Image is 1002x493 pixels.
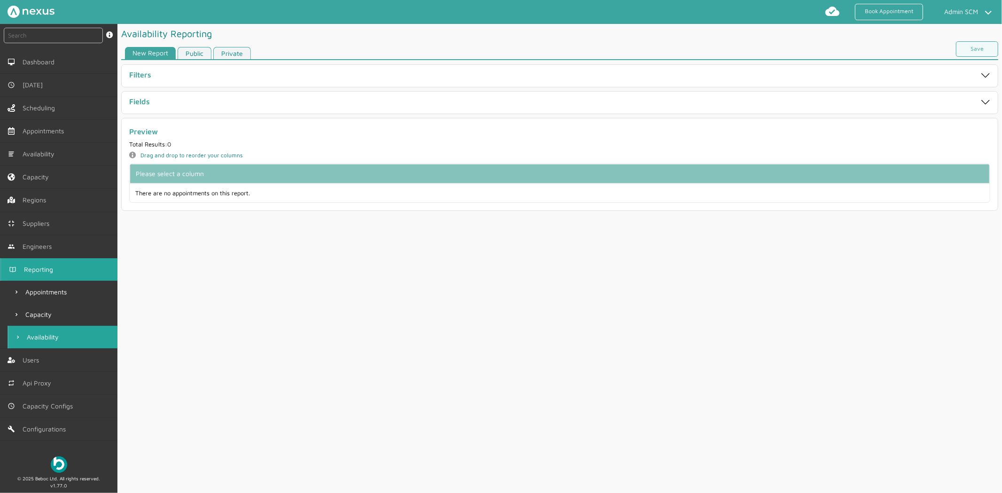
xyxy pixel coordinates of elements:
img: regions.left-menu.svg [8,196,15,204]
span: Configurations [23,425,70,433]
span: Appointments [23,127,68,135]
span: [DATE] [23,81,47,89]
a: Capacity [8,303,117,326]
span: Api Proxy [23,379,55,387]
input: Search by: Ref, PostCode, MPAN, MPRN, Account, Customer [4,28,103,43]
a: Private [213,47,251,60]
span: Availability [23,150,58,158]
a: Fields [125,95,994,110]
a: Book Appointment [855,4,923,20]
span: Capacity [23,173,53,181]
span: Drag and drop to reorder your columns [140,152,242,159]
span: Total Results: [129,140,167,148]
img: md-book.svg [9,266,16,273]
img: md-build.svg [8,425,15,433]
th: Please select a column [130,164,990,184]
a: Save [956,41,998,57]
span: Reporting [24,266,57,273]
a: Filters [125,69,994,83]
img: md-people.svg [8,243,15,250]
img: md-contract.svg [8,220,15,227]
a: Appointments [8,281,117,303]
span: Users [23,356,43,364]
a: Availability [8,326,117,348]
span: Availability [27,333,62,341]
img: md-repeat.svg [8,379,15,387]
img: scheduling-left-menu.svg [8,104,15,112]
img: md-time.svg [8,81,15,89]
span: Dashboard [23,58,58,66]
span: Suppliers [23,220,53,227]
img: md-list.svg [8,150,15,158]
span: Capacity Configs [23,402,77,410]
span: Scheduling [23,104,59,112]
img: user-left-menu.svg [8,356,15,364]
label: Preview [129,126,990,137]
label: Filters [129,70,151,79]
img: Beboc Logo [51,456,67,473]
img: md-time.svg [8,402,15,410]
span: Regions [23,196,50,204]
img: md-desktop.svg [8,58,15,66]
span: 0 [167,140,171,148]
img: md-cloud-done.svg [825,4,840,19]
span: Engineers [23,243,55,250]
h1: Availability Reporting [121,24,560,43]
img: appointments-left-menu.svg [8,127,15,135]
span: Capacity [25,311,55,318]
img: capacity-left-menu.svg [8,173,15,181]
a: New Report [125,47,176,60]
a: Public [178,47,211,60]
label: Fields [129,97,150,106]
span: Appointments [25,288,70,296]
img: Nexus [8,6,54,18]
td: There are no appointments on this report. [130,184,990,202]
